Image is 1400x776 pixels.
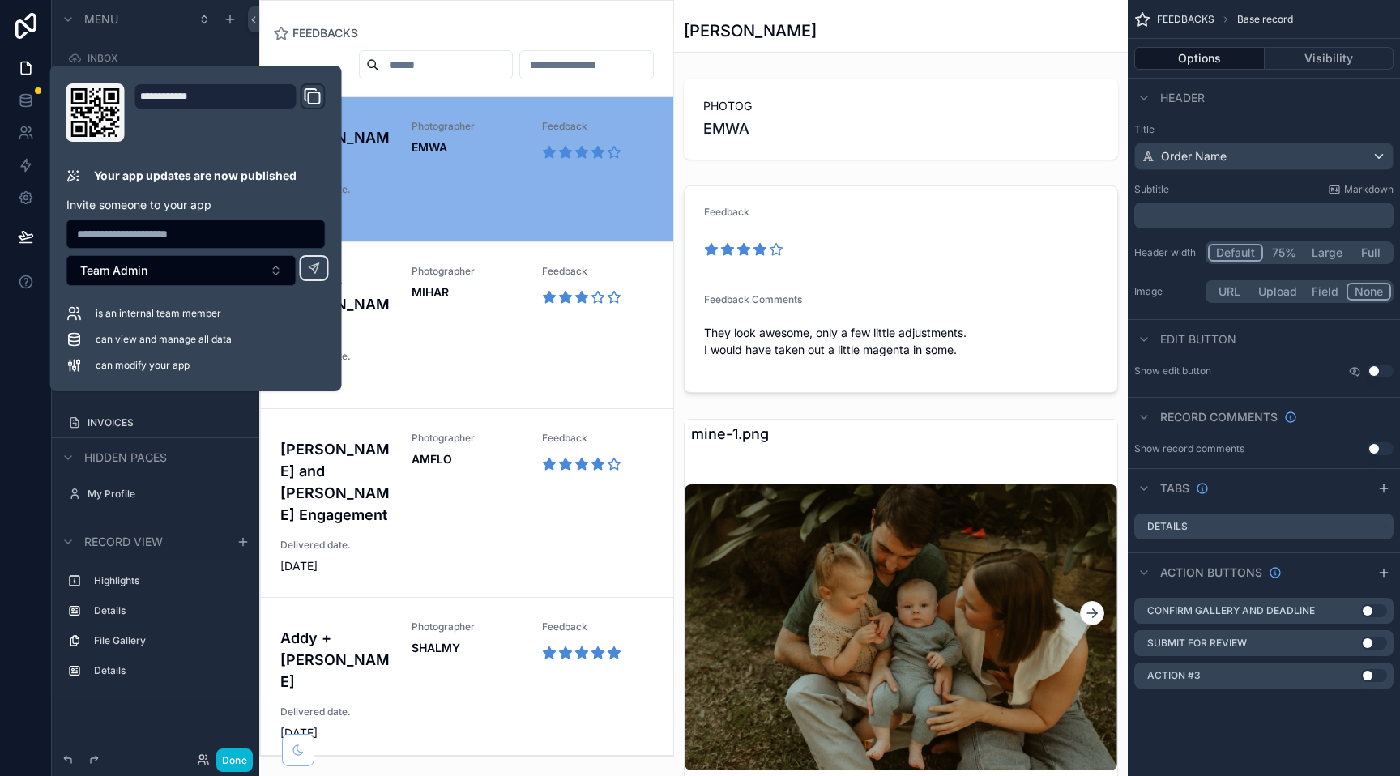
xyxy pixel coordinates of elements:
label: Details [94,604,243,617]
span: Menu [84,11,118,28]
a: Markdown [1328,183,1394,196]
span: Record comments [1160,409,1278,425]
button: None [1347,283,1391,301]
button: Field [1304,283,1347,301]
span: FEEDBACKS [1157,13,1214,26]
span: can modify your app [96,359,190,372]
span: can view and manage all data [96,333,232,346]
div: scrollable content [1134,203,1394,228]
span: Markdown [1344,183,1394,196]
span: Photographer [412,432,523,445]
label: My Profile [87,488,246,501]
button: Done [216,748,253,772]
label: Details [1147,520,1188,533]
span: Photographer [412,120,523,133]
h4: Addy + [PERSON_NAME] [280,627,392,693]
strong: MIHAR [412,285,449,299]
label: SUBMIT FOR REVIEW [1147,637,1247,650]
button: Large [1304,244,1350,262]
label: Details [94,664,243,677]
p: Your app updates are now published [94,168,297,184]
span: Edit button [1160,331,1236,347]
span: Team Admin [80,262,147,279]
label: Image [1134,285,1199,298]
span: Order Name [1161,148,1227,164]
span: Photographer [412,265,523,278]
label: Title [1134,123,1394,136]
h1: [PERSON_NAME] [684,19,817,42]
label: Show edit button [1134,365,1211,377]
label: Subtitle [1134,183,1169,196]
a: [PERSON_NAME]PhotographerEMWAFeedbackDelivered date.[DATE] [261,97,673,241]
label: CONFIRM GALLERY AND DEADLINE [1147,604,1315,617]
label: Header width [1134,246,1199,259]
span: Delivered date. [280,706,392,718]
p: Invite someone to your app [66,197,326,213]
a: Addy + [PERSON_NAME]PhotographerSHALMYFeedbackDelivered date.[DATE] [261,597,673,764]
strong: EMWA [412,140,447,154]
span: is an internal team member [96,307,221,320]
strong: AMFLO [412,452,452,466]
label: INVOICES [87,416,246,429]
span: Feedback [542,432,654,445]
span: Record view [84,534,163,550]
button: Order Name [1134,143,1394,170]
a: FEEDBACKS [273,25,358,41]
span: [DATE] [280,725,392,741]
span: Base record [1237,13,1293,26]
button: Select Button [66,255,297,286]
span: Tabs [1160,480,1189,497]
label: INBOX [87,52,246,65]
span: Action buttons [1160,565,1262,581]
a: [PERSON_NAME] and [PERSON_NAME] EngagementPhotographerAMFLOFeedbackDelivered date.[DATE] [261,408,673,597]
span: Delivered date. [280,539,392,552]
h4: [PERSON_NAME] and [PERSON_NAME] Engagement [280,438,392,526]
div: Show record comments [1134,442,1244,455]
div: scrollable content [52,561,259,700]
span: Feedback [542,120,654,133]
button: Upload [1251,283,1304,301]
label: Action #3 [1147,669,1201,682]
button: URL [1208,283,1251,301]
a: Lauren + [PERSON_NAME]PhotographerMIHARFeedbackDelivered date.[DATE] [261,241,673,408]
button: 75% [1263,244,1304,262]
button: Visibility [1265,47,1394,70]
strong: SHALMY [412,641,460,654]
span: Hidden pages [84,450,167,466]
span: Header [1160,90,1205,106]
div: Domain and Custom Link [134,83,326,142]
span: Feedback [542,620,654,633]
label: File Gallery [94,634,243,647]
button: Options [1134,47,1265,70]
label: Highlights [94,574,243,587]
span: Photographer [412,620,523,633]
button: Full [1350,244,1391,262]
span: Feedback [542,265,654,278]
span: FEEDBACKS [292,25,358,41]
button: Default [1208,244,1263,262]
span: [DATE] [280,558,392,574]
